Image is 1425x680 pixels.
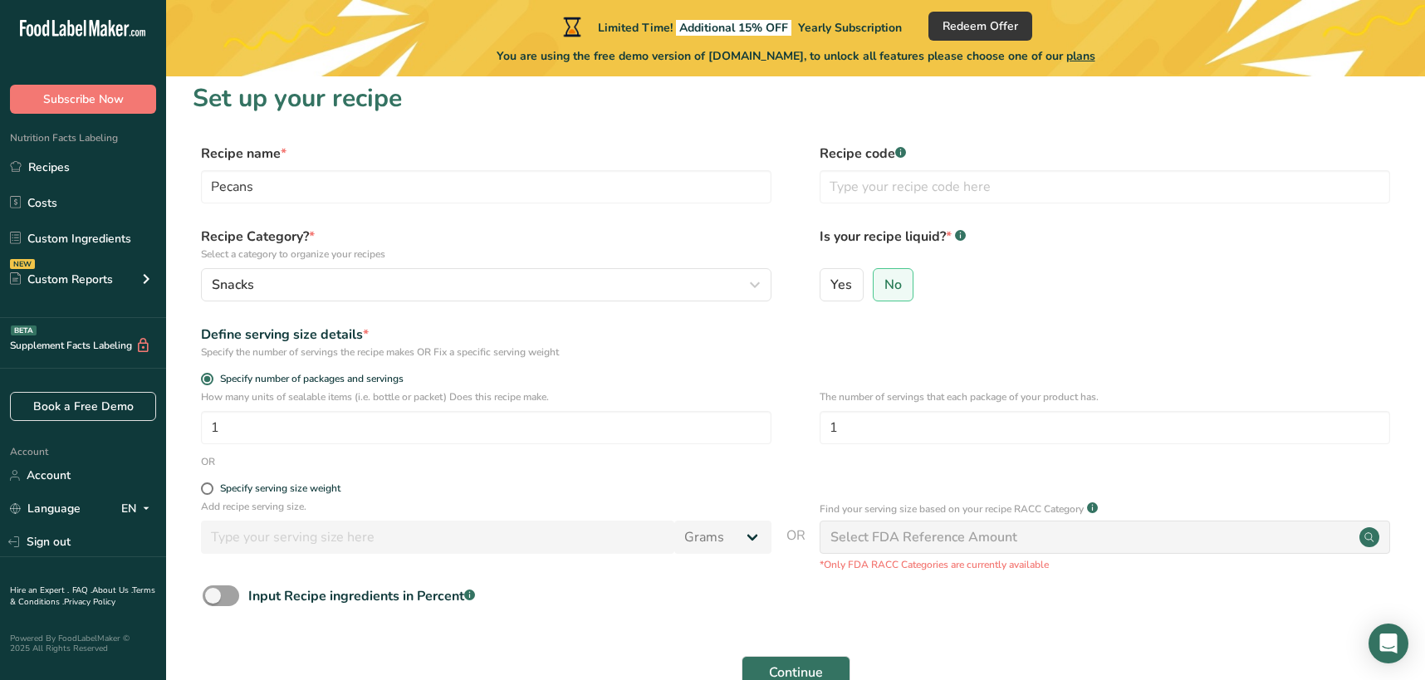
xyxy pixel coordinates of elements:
[10,585,69,596] a: Hire an Expert .
[201,144,771,164] label: Recipe name
[220,482,340,495] div: Specify serving size weight
[10,634,156,653] div: Powered By FoodLabelMaker © 2025 All Rights Reserved
[201,227,771,262] label: Recipe Category?
[884,276,902,293] span: No
[201,454,215,469] div: OR
[830,276,852,293] span: Yes
[798,20,902,36] span: Yearly Subscription
[201,325,771,345] div: Define serving size details
[830,527,1017,547] div: Select FDA Reference Amount
[820,227,1390,262] label: Is your recipe liquid?
[10,85,156,114] button: Subscribe Now
[560,17,902,37] div: Limited Time!
[11,325,37,335] div: BETA
[10,585,155,608] a: Terms & Conditions .
[786,526,806,572] span: OR
[201,345,771,360] div: Specify the number of servings the recipe makes OR Fix a specific serving weight
[820,170,1390,203] input: Type your recipe code here
[10,271,113,288] div: Custom Reports
[820,557,1390,572] p: *Only FDA RACC Categories are currently available
[212,275,254,295] span: Snacks
[72,585,92,596] a: FAQ .
[193,80,1398,117] h1: Set up your recipe
[10,392,156,421] a: Book a Free Demo
[64,596,115,608] a: Privacy Policy
[10,494,81,523] a: Language
[201,268,771,301] button: Snacks
[676,20,791,36] span: Additional 15% OFF
[201,170,771,203] input: Type your recipe name here
[121,499,156,519] div: EN
[1066,48,1095,64] span: plans
[201,499,771,514] p: Add recipe serving size.
[943,17,1018,35] span: Redeem Offer
[248,586,475,606] div: Input Recipe ingredients in Percent
[820,389,1390,404] p: The number of servings that each package of your product has.
[928,12,1032,41] button: Redeem Offer
[497,47,1095,65] span: You are using the free demo version of [DOMAIN_NAME], to unlock all features please choose one of...
[820,501,1084,516] p: Find your serving size based on your recipe RACC Category
[213,373,404,385] span: Specify number of packages and servings
[201,389,771,404] p: How many units of sealable items (i.e. bottle or packet) Does this recipe make.
[201,521,674,554] input: Type your serving size here
[10,259,35,269] div: NEW
[820,144,1390,164] label: Recipe code
[92,585,132,596] a: About Us .
[43,91,124,108] span: Subscribe Now
[201,247,771,262] p: Select a category to organize your recipes
[1369,624,1408,663] div: Open Intercom Messenger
